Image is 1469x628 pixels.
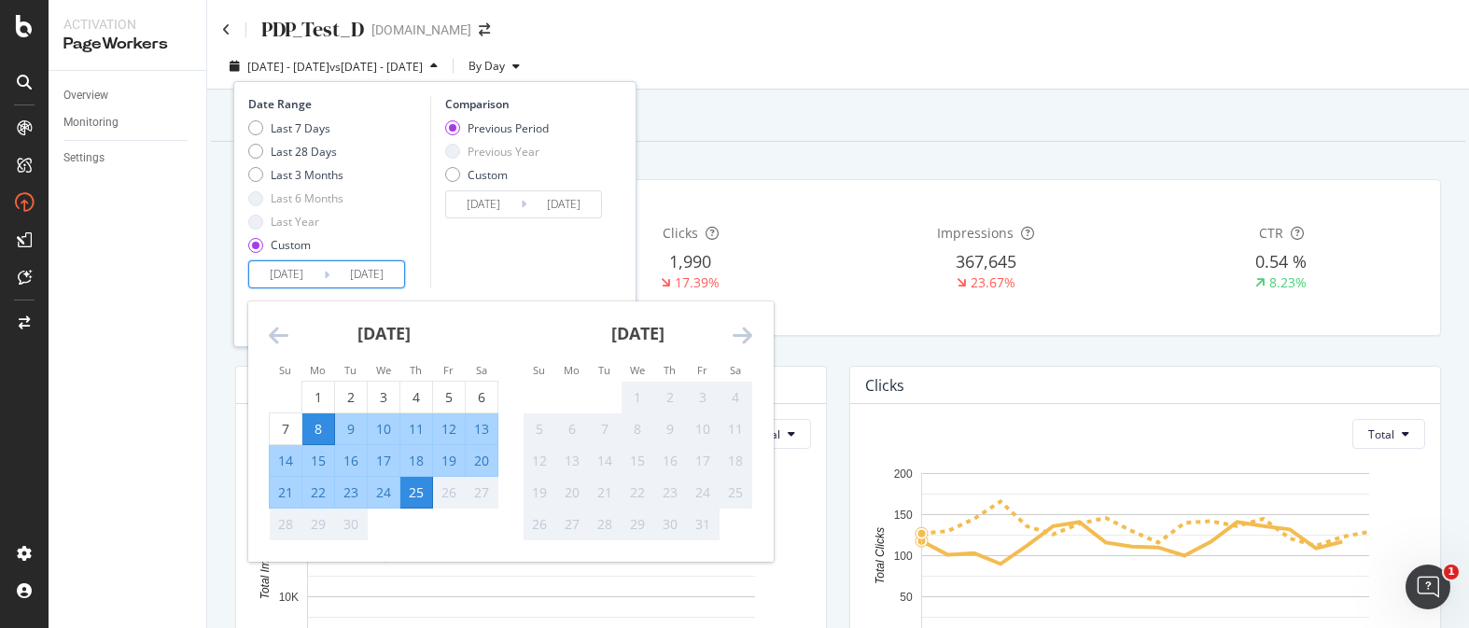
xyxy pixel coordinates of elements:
[335,483,367,502] div: 23
[461,58,505,74] span: By Day
[335,452,367,470] div: 16
[271,214,319,230] div: Last Year
[589,515,621,534] div: 28
[1255,250,1307,272] span: 0.54 %
[248,167,343,183] div: Last 3 Months
[589,483,621,502] div: 21
[368,477,400,509] td: Selected. Wednesday, September 24, 2025
[720,452,751,470] div: 18
[248,301,773,562] div: Calendar
[900,591,913,604] text: 50
[733,324,752,347] div: Move forward to switch to the next month.
[524,413,556,445] td: Not available. Sunday, October 5, 2025
[249,261,324,287] input: Start Date
[556,483,588,502] div: 20
[247,59,329,75] span: [DATE] - [DATE]
[302,509,335,540] td: Not available. Monday, September 29, 2025
[335,445,368,477] td: Selected. Tuesday, September 16, 2025
[669,250,711,272] span: 1,990
[443,363,454,377] small: Fr
[556,509,589,540] td: Not available. Monday, October 27, 2025
[271,167,343,183] div: Last 3 Months
[654,388,686,407] div: 2
[279,591,299,604] text: 10K
[556,515,588,534] div: 27
[589,477,622,509] td: Not available. Tuesday, October 21, 2025
[720,388,751,407] div: 4
[270,509,302,540] td: Not available. Sunday, September 28, 2025
[368,388,399,407] div: 3
[368,483,399,502] div: 24
[622,509,654,540] td: Not available. Wednesday, October 29, 2025
[589,413,622,445] td: Not available. Tuesday, October 7, 2025
[589,445,622,477] td: Not available. Tuesday, October 14, 2025
[1352,419,1425,449] button: Total
[270,420,301,439] div: 7
[664,363,676,377] small: Th
[248,237,343,253] div: Custom
[368,413,400,445] td: Selected. Wednesday, September 10, 2025
[524,515,555,534] div: 26
[468,167,508,183] div: Custom
[248,190,343,206] div: Last 6 Months
[524,452,555,470] div: 12
[461,51,527,81] button: By Day
[335,420,367,439] div: 9
[654,420,686,439] div: 9
[400,483,432,502] div: 25
[400,388,432,407] div: 4
[302,382,335,413] td: Choose Monday, September 1, 2025 as your check-in date. It’s available.
[248,120,343,136] div: Last 7 Days
[63,113,119,133] div: Monitoring
[466,420,497,439] div: 13
[1259,224,1283,242] span: CTR
[479,23,490,36] div: arrow-right-arrow-left
[270,515,301,534] div: 28
[329,59,423,75] span: vs [DATE] - [DATE]
[556,413,589,445] td: Not available. Monday, October 6, 2025
[410,363,422,377] small: Th
[400,452,432,470] div: 18
[270,477,302,509] td: Selected. Sunday, September 21, 2025
[589,509,622,540] td: Not available. Tuesday, October 28, 2025
[654,382,687,413] td: Not available. Thursday, October 2, 2025
[663,224,698,242] span: Clicks
[222,23,231,36] a: Click to go back
[433,420,465,439] div: 12
[446,191,521,217] input: Start Date
[687,477,720,509] td: Not available. Friday, October 24, 2025
[271,144,337,160] div: Last 28 Days
[445,120,549,136] div: Previous Period
[524,445,556,477] td: Not available. Sunday, October 12, 2025
[687,420,719,439] div: 10
[720,483,751,502] div: 25
[433,413,466,445] td: Selected. Friday, September 12, 2025
[937,224,1014,242] span: Impressions
[433,452,465,470] div: 19
[894,550,913,563] text: 100
[865,376,904,395] div: Clicks
[720,420,751,439] div: 11
[524,477,556,509] td: Not available. Sunday, October 19, 2025
[1444,565,1459,579] span: 1
[720,382,752,413] td: Not available. Saturday, October 4, 2025
[675,273,720,292] div: 17.39%
[302,420,334,439] div: 8
[654,483,686,502] div: 23
[279,363,291,377] small: Su
[687,509,720,540] td: Not available. Friday, October 31, 2025
[270,445,302,477] td: Selected. Sunday, September 14, 2025
[687,382,720,413] td: Not available. Friday, October 3, 2025
[302,388,334,407] div: 1
[63,15,191,34] div: Activation
[687,445,720,477] td: Not available. Friday, October 17, 2025
[400,382,433,413] td: Choose Thursday, September 4, 2025 as your check-in date. It’s available.
[874,527,887,584] text: Total Clicks
[556,445,589,477] td: Not available. Monday, October 13, 2025
[269,324,288,347] div: Move backward to switch to the previous month.
[270,413,302,445] td: Choose Sunday, September 7, 2025 as your check-in date. It’s available.
[271,190,343,206] div: Last 6 Months
[1406,565,1450,609] iframe: Intercom live chat
[622,382,654,413] td: Not available. Wednesday, October 1, 2025
[63,148,193,168] a: Settings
